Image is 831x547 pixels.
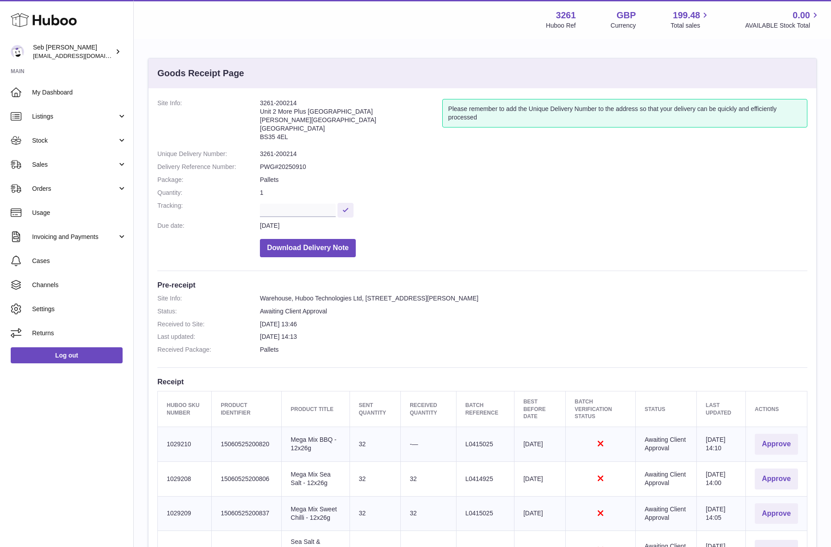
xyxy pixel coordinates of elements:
[456,496,514,531] td: L0415025
[11,45,24,58] img: ecom@bravefoods.co.uk
[158,427,212,461] td: 1029210
[157,150,260,158] dt: Unique Delivery Number:
[514,461,565,496] td: [DATE]
[260,99,442,145] address: 3261-200214 Unit 2 More Plus [GEOGRAPHIC_DATA] [PERSON_NAME][GEOGRAPHIC_DATA] [GEOGRAPHIC_DATA] B...
[350,496,400,531] td: 32
[157,163,260,171] dt: Delivery Reference Number:
[697,496,746,531] td: [DATE] 14:05
[212,496,282,531] td: 15060525200837
[260,333,807,341] dd: [DATE] 14:13
[401,461,456,496] td: 32
[158,496,212,531] td: 1029209
[456,391,514,427] th: Batch Reference
[157,307,260,316] dt: Status:
[157,189,260,197] dt: Quantity:
[282,461,350,496] td: Mega Mix Sea Salt - 12x26g
[260,176,807,184] dd: Pallets
[611,21,636,30] div: Currency
[442,99,807,127] div: Please remember to add the Unique Delivery Number to the address so that your delivery can be qui...
[350,427,400,461] td: 32
[514,496,565,531] td: [DATE]
[793,9,810,21] span: 0.00
[32,185,117,193] span: Orders
[32,233,117,241] span: Invoicing and Payments
[157,377,807,387] h3: Receipt
[157,67,244,79] h3: Goods Receipt Page
[671,9,710,30] a: 199.48 Total sales
[282,496,350,531] td: Mega Mix Sweet Chilli - 12x26g
[260,150,807,158] dd: 3261-200214
[556,9,576,21] strong: 3261
[755,469,798,489] button: Approve
[565,391,635,427] th: Batch Verification Status
[32,329,127,337] span: Returns
[157,320,260,329] dt: Received to Site:
[635,391,696,427] th: Status
[401,391,456,427] th: Received Quantity
[157,222,260,230] dt: Due date:
[212,461,282,496] td: 15060525200806
[32,160,117,169] span: Sales
[755,503,798,524] button: Approve
[260,239,356,257] button: Download Delivery Note
[212,391,282,427] th: Product Identifier
[514,391,565,427] th: Best Before Date
[212,427,282,461] td: 15060525200820
[755,434,798,455] button: Approve
[260,345,807,354] dd: Pallets
[673,9,700,21] span: 199.48
[697,427,746,461] td: [DATE] 14:10
[157,294,260,303] dt: Site Info:
[746,391,807,427] th: Actions
[33,52,131,59] span: [EMAIL_ADDRESS][DOMAIN_NAME]
[32,305,127,313] span: Settings
[158,391,212,427] th: Huboo SKU Number
[260,163,807,171] dd: PWG#20250910
[635,427,696,461] td: Awaiting Client Approval
[514,427,565,461] td: [DATE]
[32,281,127,289] span: Channels
[157,202,260,217] dt: Tracking:
[745,9,820,30] a: 0.00 AVAILABLE Stock Total
[456,427,514,461] td: L0415025
[697,391,746,427] th: Last updated
[158,461,212,496] td: 1029208
[635,496,696,531] td: Awaiting Client Approval
[260,294,807,303] dd: Warehouse, Huboo Technologies Ltd, [STREET_ADDRESS][PERSON_NAME]
[157,99,260,145] dt: Site Info:
[697,461,746,496] td: [DATE] 14:00
[260,320,807,329] dd: [DATE] 13:46
[401,496,456,531] td: 32
[671,21,710,30] span: Total sales
[260,307,807,316] dd: Awaiting Client Approval
[11,347,123,363] a: Log out
[157,176,260,184] dt: Package:
[546,21,576,30] div: Huboo Ref
[32,209,127,217] span: Usage
[456,461,514,496] td: L0414925
[32,136,117,145] span: Stock
[635,461,696,496] td: Awaiting Client Approval
[32,88,127,97] span: My Dashboard
[401,427,456,461] td: -—
[282,391,350,427] th: Product title
[350,391,400,427] th: Sent Quantity
[350,461,400,496] td: 32
[157,280,807,290] h3: Pre-receipt
[745,21,820,30] span: AVAILABLE Stock Total
[260,222,807,230] dd: [DATE]
[33,43,113,60] div: Seb [PERSON_NAME]
[260,189,807,197] dd: 1
[617,9,636,21] strong: GBP
[32,257,127,265] span: Cases
[32,112,117,121] span: Listings
[157,333,260,341] dt: Last updated:
[157,345,260,354] dt: Received Package:
[282,427,350,461] td: Mega Mix BBQ - 12x26g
